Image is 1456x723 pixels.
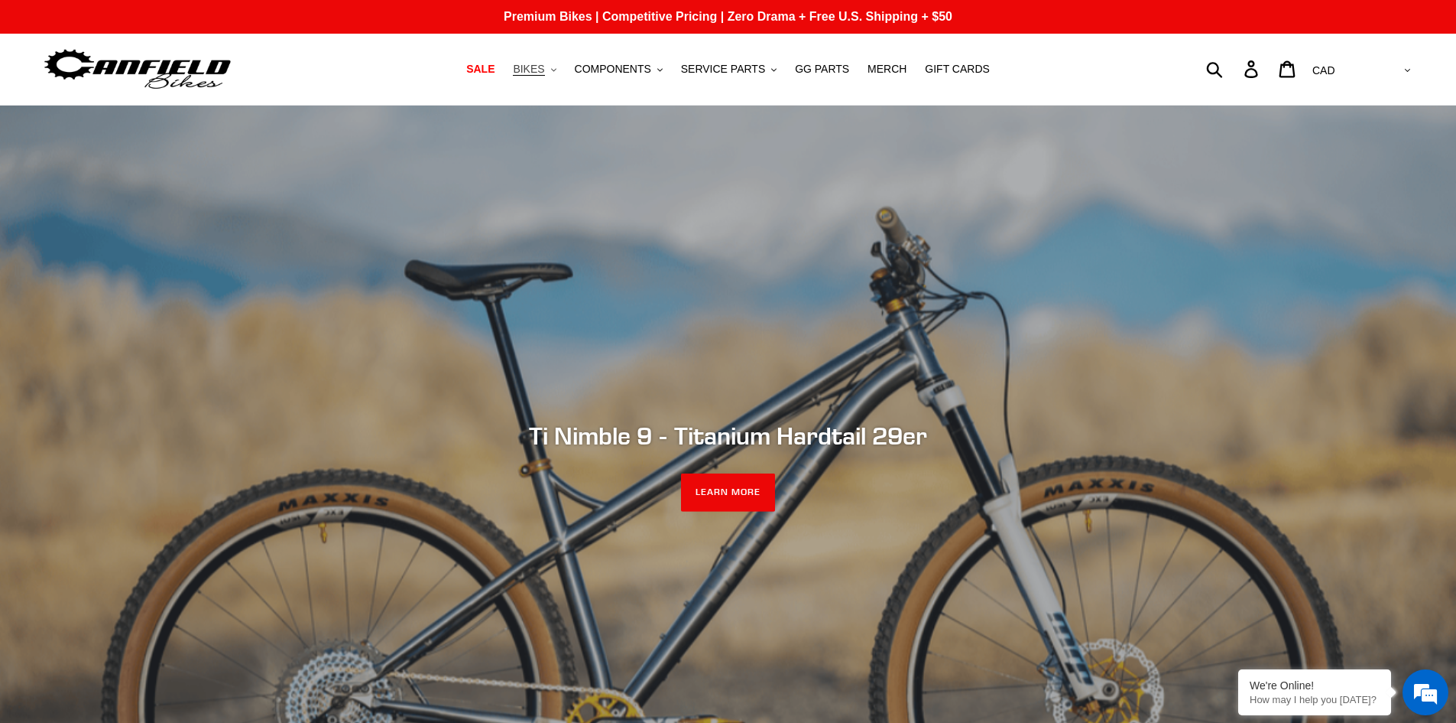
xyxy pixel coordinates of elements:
[567,59,670,80] button: COMPONENTS
[917,59,997,80] a: GIFT CARDS
[860,59,914,80] a: MERCH
[673,59,784,80] button: SERVICE PARTS
[575,63,651,76] span: COMPONENTS
[466,63,495,76] span: SALE
[459,59,502,80] a: SALE
[681,63,765,76] span: SERVICE PARTS
[681,474,775,512] a: LEARN MORE
[867,63,906,76] span: MERCH
[795,63,849,76] span: GG PARTS
[505,59,563,80] button: BIKES
[1214,52,1253,86] input: Search
[1250,694,1380,705] p: How may I help you today?
[312,422,1145,451] h2: Ti Nimble 9 - Titanium Hardtail 29er
[42,45,233,93] img: Canfield Bikes
[1250,679,1380,692] div: We're Online!
[925,63,990,76] span: GIFT CARDS
[787,59,857,80] a: GG PARTS
[513,63,544,76] span: BIKES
